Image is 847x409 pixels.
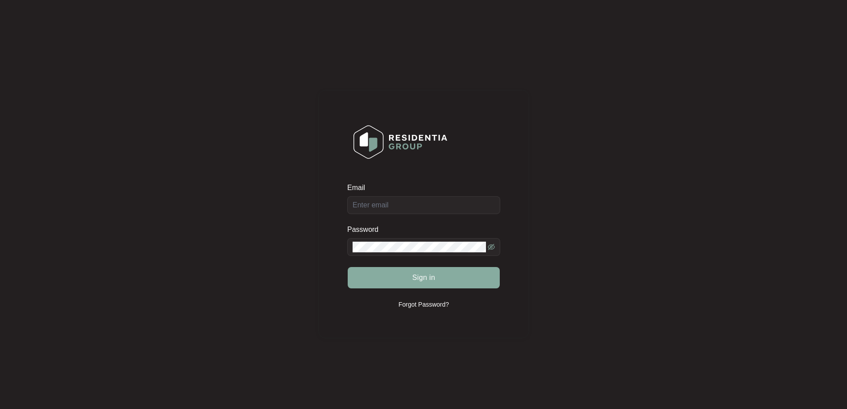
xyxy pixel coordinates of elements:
[353,242,486,252] input: Password
[348,267,500,288] button: Sign in
[347,196,500,214] input: Email
[398,300,449,309] p: Forgot Password?
[347,183,371,192] label: Email
[348,119,453,165] img: Login Logo
[347,225,385,234] label: Password
[488,243,495,251] span: eye-invisible
[412,272,435,283] span: Sign in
